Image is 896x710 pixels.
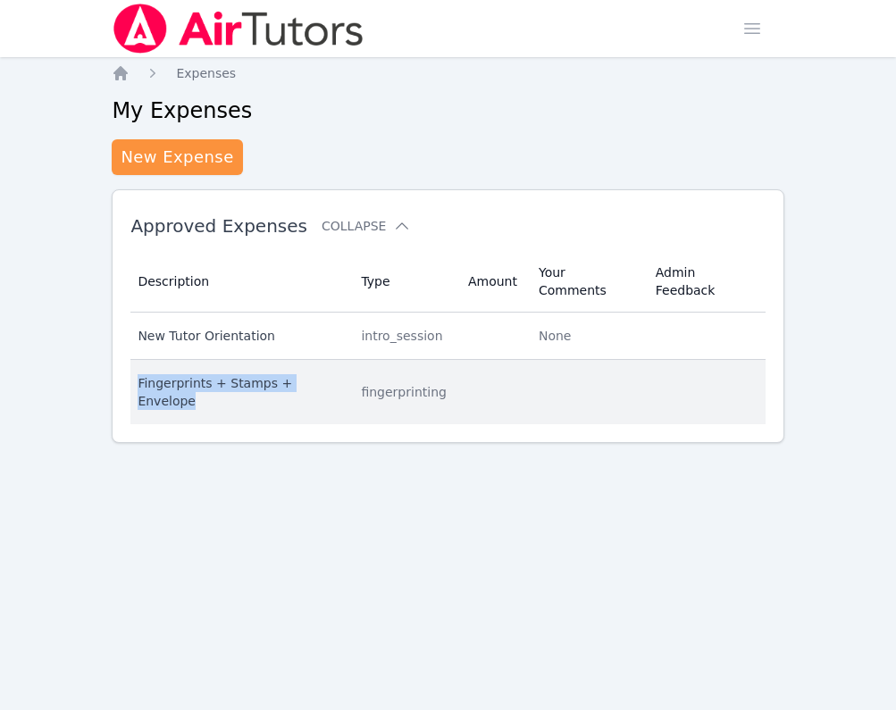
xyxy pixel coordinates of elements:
button: Collapse [322,217,411,235]
nav: Breadcrumb [112,64,783,82]
span: Expenses [176,66,236,80]
a: New Expense [112,139,242,175]
div: Fingerprints + Stamps + Envelope [138,374,339,410]
th: Type [350,251,457,313]
th: Admin Feedback [645,251,766,313]
img: Air Tutors [112,4,364,54]
div: intro_session [361,327,447,345]
th: Amount [457,251,528,313]
th: Your Comments [528,251,645,313]
div: fingerprinting [361,383,447,401]
div: New Tutor Orientation [138,327,339,345]
h2: My Expenses [112,96,783,125]
span: Approved Expenses [130,215,307,237]
div: None [539,327,634,345]
a: Expenses [176,64,236,82]
th: Description [130,251,350,313]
